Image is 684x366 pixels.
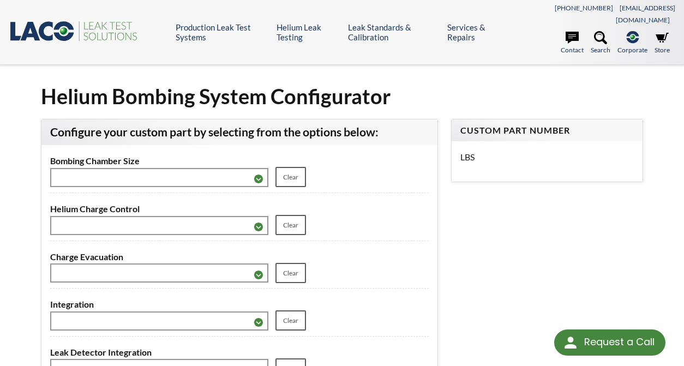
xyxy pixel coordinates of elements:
a: Clear [275,263,306,283]
img: round button [562,334,579,351]
h3: Configure your custom part by selecting from the options below: [50,125,429,140]
label: Bombing Chamber Size [50,154,429,168]
a: Production Leak Test Systems [176,22,269,42]
a: Clear [275,310,306,331]
a: Services & Repairs [447,22,506,42]
a: Clear [275,215,306,235]
p: LBS [460,150,634,164]
div: Request a Call [554,329,665,356]
label: Charge Evacuation [50,250,429,264]
a: [PHONE_NUMBER] [555,4,613,12]
a: Search [591,31,610,55]
span: Corporate [617,45,647,55]
a: [EMAIL_ADDRESS][DOMAIN_NAME] [616,4,675,24]
div: Request a Call [584,329,655,355]
label: Integration [50,297,429,311]
a: Clear [275,167,306,187]
a: Store [655,31,670,55]
label: Helium Charge Control [50,202,429,216]
label: Leak Detector Integration [50,345,429,359]
h1: Helium Bombing System Configurator [41,83,644,110]
a: Helium Leak Testing [277,22,339,42]
a: Contact [561,31,584,55]
a: Leak Standards & Calibration [348,22,439,42]
h4: Custom Part Number [460,125,634,136]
